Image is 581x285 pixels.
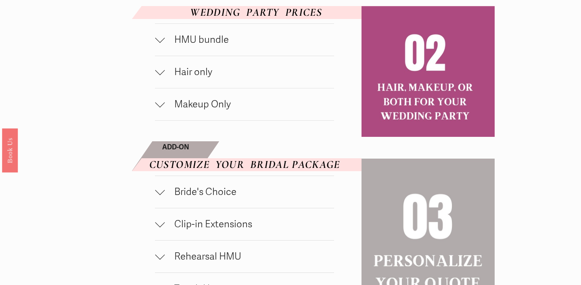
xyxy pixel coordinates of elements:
[162,143,189,151] strong: ADD-ON
[165,218,334,230] span: Clip-in Extensions
[190,6,322,19] em: WEDDING PARTY PRICES
[155,208,334,240] button: Clip-in Extensions
[155,24,334,56] button: HMU bundle
[2,128,18,172] a: Book Us
[155,88,334,120] button: Makeup Only
[155,241,334,272] button: Rehearsal HMU
[165,98,334,110] span: Makeup Only
[165,66,334,78] span: Hair only
[149,158,340,171] em: CUSTOMIZE YOUR BRIDAL PACKAGE
[155,176,334,208] button: Bride's Choice
[155,56,334,88] button: Hair only
[165,186,334,198] span: Bride's Choice
[165,34,334,46] span: HMU bundle
[165,251,334,262] span: Rehearsal HMU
